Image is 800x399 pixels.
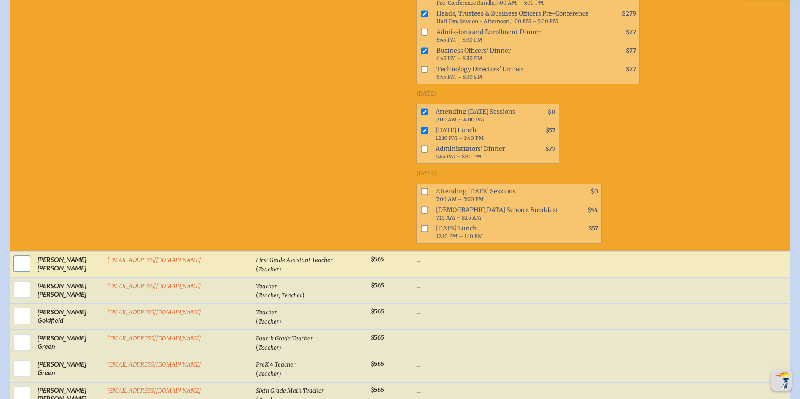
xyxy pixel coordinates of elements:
[436,135,484,141] span: 12:10 PM – 1:40 PM
[107,387,202,394] a: [EMAIL_ADDRESS][DOMAIN_NAME]
[416,334,639,342] p: ...
[433,223,564,241] span: [DATE] Lunch
[433,45,602,64] span: Business Officers' Dinner
[432,143,522,162] span: Administrators' Dinner
[511,18,558,24] span: 1:00 PM – 5:00 PM
[256,317,258,325] span: (
[371,282,384,289] span: $565
[545,145,555,153] span: $77
[548,108,555,115] span: $0
[256,335,313,342] span: Fourth Grade Teacher
[436,74,482,80] span: 6:45 PM – 8:30 PM
[436,116,484,123] span: 9:00 AM – 4:00 PM
[436,55,482,62] span: 6:45 PM – 8:30 PM
[436,214,481,221] span: 7:15 AM – 8:15 AM
[258,344,279,351] span: Teacher
[416,281,639,290] p: ...
[34,252,104,278] td: [PERSON_NAME] [PERSON_NAME]
[436,196,484,202] span: 7:00 AM – 3:00 PM
[256,343,258,351] span: (
[279,317,281,325] span: )
[107,309,202,316] a: [EMAIL_ADDRESS][DOMAIN_NAME]
[416,90,436,97] span: [DATE]
[626,29,636,36] span: $77
[256,265,258,273] span: (
[302,291,304,299] span: )
[256,387,324,394] span: Sixth Grade Math Teacher
[279,369,281,377] span: )
[436,233,483,239] span: 12:10 PM – 1:10 PM
[34,330,104,356] td: [PERSON_NAME] Green
[432,106,522,125] span: Attending [DATE] Sessions
[433,186,564,204] span: Attending [DATE] Sessions
[258,370,279,378] span: Teacher
[588,225,598,232] span: $57
[416,360,639,368] p: ...
[371,334,384,341] span: $565
[371,360,384,367] span: $565
[587,206,598,214] span: $54
[432,125,522,143] span: [DATE] Lunch
[433,64,602,82] span: Technology Directors' Dinner
[256,291,258,299] span: (
[433,204,564,223] span: [DEMOGRAPHIC_DATA] Schools Breakfast
[258,292,302,299] span: Teacher, Teacher
[436,153,482,160] span: 6:45 PM – 8:30 PM
[256,369,258,377] span: (
[416,386,639,394] p: ...
[256,283,277,290] span: Teacher
[279,343,281,351] span: )
[590,188,598,195] span: $0
[433,8,602,27] span: Heads, Trustees & Business Officers Pre-Conference
[258,318,279,325] span: Teacher
[622,10,636,17] span: $279
[546,127,555,134] span: $57
[107,283,202,290] a: [EMAIL_ADDRESS][DOMAIN_NAME]
[626,66,636,73] span: $77
[371,256,384,263] span: $565
[256,361,296,368] span: PreK 4 Teacher
[107,361,202,368] a: [EMAIL_ADDRESS][DOMAIN_NAME]
[107,257,202,264] a: [EMAIL_ADDRESS][DOMAIN_NAME]
[258,266,279,273] span: Teacher
[436,37,482,43] span: 6:45 PM – 8:30 PM
[107,335,202,342] a: [EMAIL_ADDRESS][DOMAIN_NAME]
[371,308,384,315] span: $565
[256,309,277,316] span: Teacher
[279,265,281,273] span: )
[371,386,384,394] span: $565
[436,18,511,24] span: Half Day Session - Afternoon,
[416,255,639,264] p: ...
[34,304,104,330] td: [PERSON_NAME] Goldfield
[416,308,639,316] p: ...
[773,372,790,389] img: To the top
[626,47,636,54] span: $77
[34,278,104,304] td: [PERSON_NAME] [PERSON_NAME]
[34,356,104,382] td: [PERSON_NAME] Green
[433,27,602,45] span: Admissions and Enrollment Dinner
[771,370,792,391] button: Scroll Top
[256,257,333,264] span: First Grade Assistant Teacher
[416,170,436,177] span: [DATE]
